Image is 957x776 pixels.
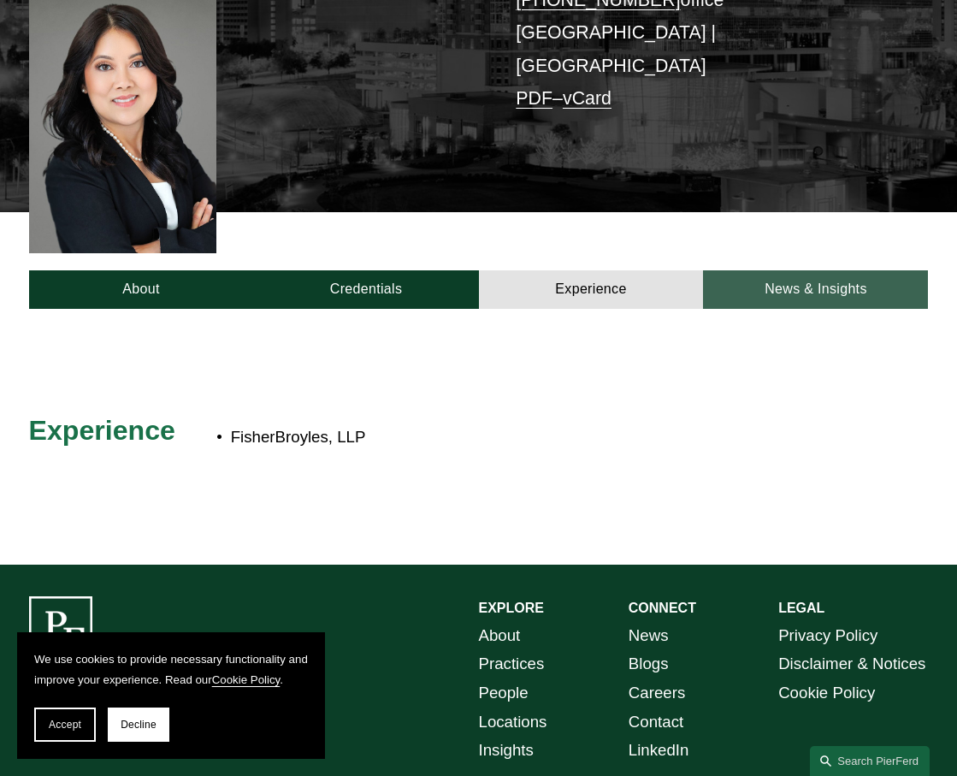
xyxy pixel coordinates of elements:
[516,88,552,109] a: PDF
[479,621,521,650] a: About
[703,270,928,309] a: News & Insights
[629,621,669,650] a: News
[34,649,308,690] p: We use cookies to provide necessary functionality and improve your experience. Read our .
[479,270,704,309] a: Experience
[121,719,157,731] span: Decline
[629,649,669,678] a: Blogs
[34,708,96,742] button: Accept
[810,746,930,776] a: Search this site
[563,88,611,109] a: vCard
[108,708,169,742] button: Decline
[479,708,547,737] a: Locations
[629,736,689,765] a: LinkedIn
[231,423,816,452] p: FisherBroyles, LLP
[29,415,175,446] span: Experience
[212,673,281,686] a: Cookie Policy
[778,678,875,708] a: Cookie Policy
[629,601,696,615] strong: CONNECT
[17,632,325,759] section: Cookie banner
[479,601,544,615] strong: EXPLORE
[778,621,877,650] a: Privacy Policy
[254,270,479,309] a: Credentials
[479,736,534,765] a: Insights
[29,270,254,309] a: About
[479,678,529,708] a: People
[49,719,81,731] span: Accept
[778,649,925,678] a: Disclaimer & Notices
[778,601,824,615] strong: LEGAL
[479,649,545,678] a: Practices
[629,678,685,708] a: Careers
[629,708,683,737] a: Contact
